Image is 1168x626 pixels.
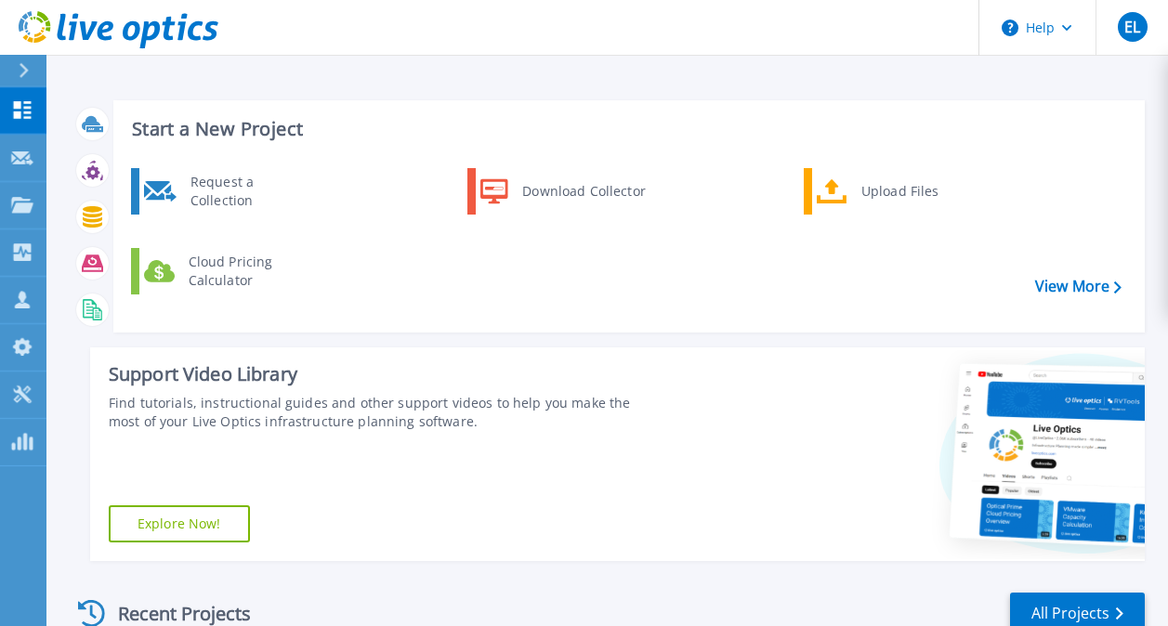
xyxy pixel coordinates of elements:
div: Request a Collection [181,173,317,210]
div: Cloud Pricing Calculator [179,253,317,290]
span: EL [1124,20,1140,34]
a: Request a Collection [131,168,322,215]
a: Upload Files [804,168,994,215]
h3: Start a New Project [132,119,1121,139]
div: Support Video Library [109,362,657,386]
a: Cloud Pricing Calculator [131,248,322,294]
a: View More [1035,278,1122,295]
div: Upload Files [852,173,990,210]
div: Find tutorials, instructional guides and other support videos to help you make the most of your L... [109,394,657,431]
a: Download Collector [467,168,658,215]
div: Download Collector [513,173,653,210]
a: Explore Now! [109,505,250,542]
